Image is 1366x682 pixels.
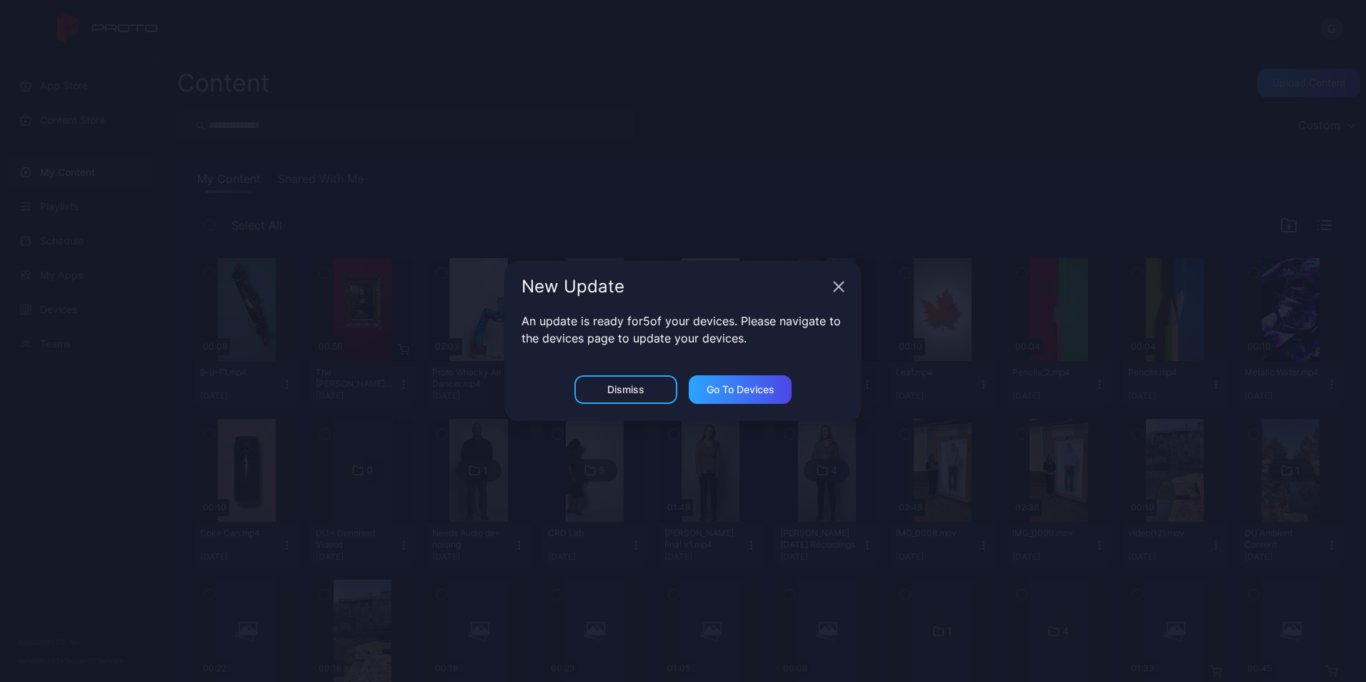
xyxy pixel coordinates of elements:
[522,278,827,295] div: New Update
[574,375,677,404] button: Dismiss
[707,384,774,395] div: Go to devices
[689,375,792,404] button: Go to devices
[607,384,644,395] div: Dismiss
[522,312,844,347] p: An update is ready for 5 of your devices. Please navigate to the devices page to update your devi...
